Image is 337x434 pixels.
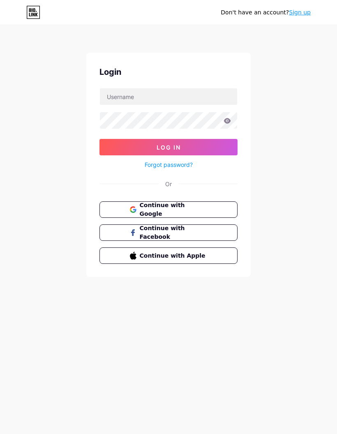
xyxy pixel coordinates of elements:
a: Forgot password? [145,160,193,169]
div: Or [165,180,172,188]
div: Login [99,66,238,78]
button: Continue with Facebook [99,224,238,241]
span: Continue with Facebook [140,224,208,241]
a: Sign up [289,9,311,16]
span: Log In [157,144,181,151]
button: Log In [99,139,238,155]
span: Continue with Apple [140,252,208,260]
button: Continue with Apple [99,247,238,264]
span: Continue with Google [140,201,208,218]
input: Username [100,88,237,105]
button: Continue with Google [99,201,238,218]
div: Don't have an account? [221,8,311,17]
